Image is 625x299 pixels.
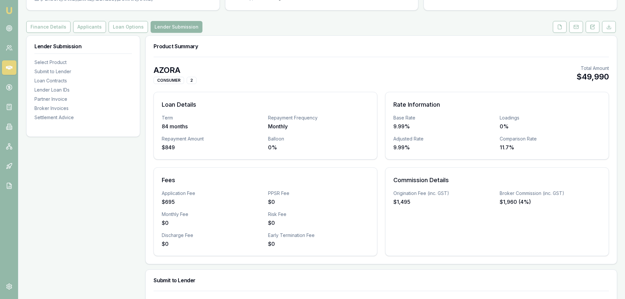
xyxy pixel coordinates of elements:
div: $1,960 (4%) [500,198,601,206]
div: Partner Invoice [34,96,132,102]
div: PPSR Fee [268,190,369,197]
div: Loadings [500,115,601,121]
img: emu-icon-u.png [5,7,13,14]
div: 9.99% [393,122,494,130]
div: Total Amount [576,65,609,72]
div: $1,495 [393,198,494,206]
div: $0 [162,240,263,248]
h3: Loan Details [162,100,369,109]
div: Base Rate [393,115,494,121]
div: $0 [162,219,263,227]
h3: Lender Submission [34,44,132,49]
button: Loan Options [109,21,148,33]
h3: Rate Information [393,100,601,109]
div: 84 months [162,122,263,130]
div: Discharge Fee [162,232,263,239]
div: Loan Contracts [34,77,132,84]
a: Applicants [72,21,107,33]
div: 11.7% [500,143,601,151]
div: $849 [162,143,263,151]
div: Settlement Advice [34,114,132,121]
div: 9.99% [393,143,494,151]
div: Application Fee [162,190,263,197]
button: Lender Submission [151,21,202,33]
div: Monthly [268,122,369,130]
div: $49,990 [576,72,609,82]
div: Select Product [34,59,132,66]
div: 0% [500,122,601,130]
div: Risk Fee [268,211,369,218]
div: Broker Commission (inc. GST) [500,190,601,197]
div: 2 [187,77,197,84]
div: Comparison Rate [500,136,601,142]
a: Loan Options [107,21,149,33]
div: Broker Invoices [34,105,132,112]
div: $0 [268,198,369,206]
div: Submit to Lender [34,68,132,75]
div: $0 [268,219,369,227]
div: Repayment Amount [162,136,263,142]
h2: AZORA [154,65,197,75]
div: $0 [268,240,369,248]
button: Finance Details [26,21,71,33]
h3: Product Summary [154,44,609,49]
div: Monthly Fee [162,211,263,218]
div: Balloon [268,136,369,142]
div: Early Termination Fee [268,232,369,239]
h3: Fees [162,176,369,185]
button: Applicants [73,21,106,33]
div: Repayment Frequency [268,115,369,121]
div: Lender Loan IDs [34,87,132,93]
div: 0% [268,143,369,151]
a: Finance Details [26,21,72,33]
h3: Commission Details [393,176,601,185]
div: CONSUMER [154,77,184,84]
div: $695 [162,198,263,206]
div: Term [162,115,263,121]
div: Origination Fee (inc. GST) [393,190,494,197]
div: Adjusted Rate [393,136,494,142]
h3: Submit to Lender [154,278,609,283]
a: Lender Submission [149,21,204,33]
